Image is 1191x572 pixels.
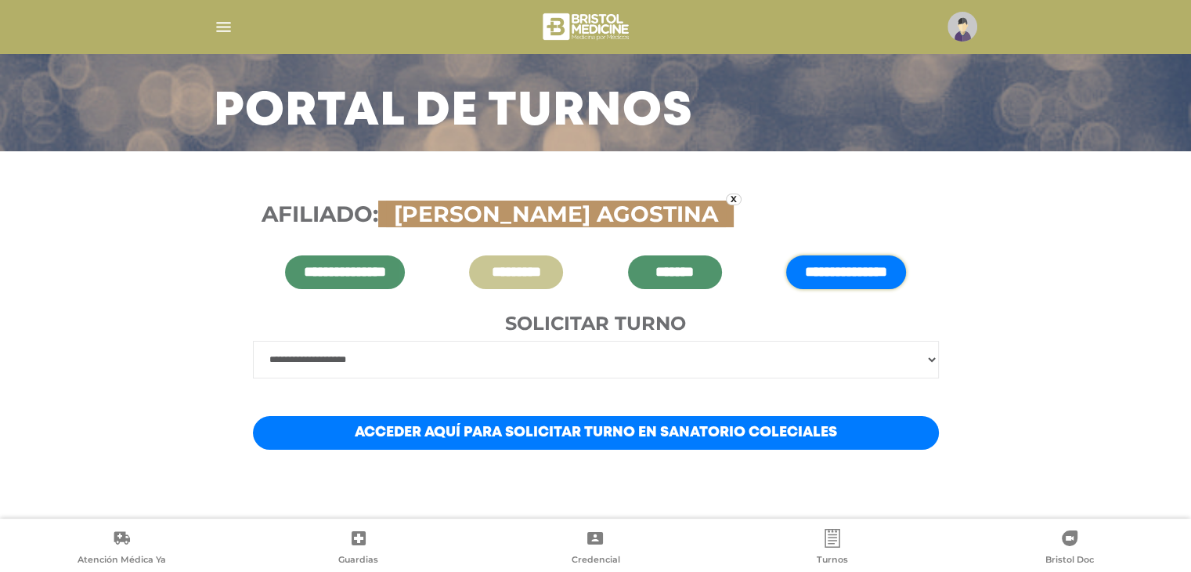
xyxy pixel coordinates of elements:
[714,529,951,569] a: Turnos
[951,529,1188,569] a: Bristol Doc
[386,201,726,227] span: [PERSON_NAME] AGOSTINA
[338,554,378,568] span: Guardias
[726,194,742,205] a: x
[477,529,714,569] a: Credencial
[1045,554,1094,568] span: Bristol Doc
[214,17,233,37] img: Cober_menu-lines-white.svg
[240,529,478,569] a: Guardias
[817,554,848,568] span: Turnos
[540,8,633,45] img: bristol-medicine-blanco.png
[253,313,939,335] h4: Solicitar turno
[253,416,939,450] a: Acceder aquí para solicitar turno en Sanatorio Coleciales
[262,201,930,228] h3: Afiliado:
[214,92,693,132] h3: Portal de turnos
[3,529,240,569] a: Atención Médica Ya
[571,554,619,568] span: Credencial
[947,12,977,42] img: profile-placeholder.svg
[78,554,166,568] span: Atención Médica Ya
